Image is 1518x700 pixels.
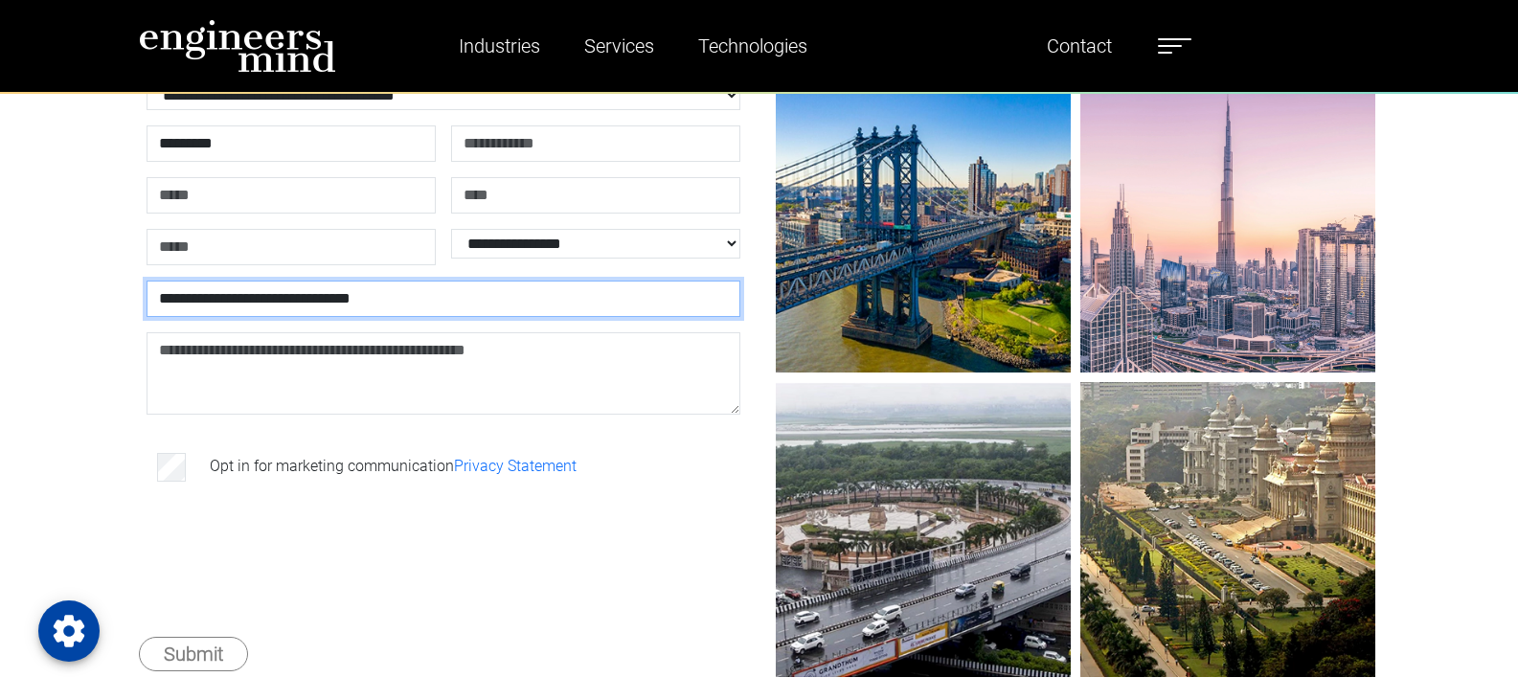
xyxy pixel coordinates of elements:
[451,24,548,68] a: Industries
[1039,24,1120,68] a: Contact
[454,457,577,475] a: Privacy Statement
[691,24,815,68] a: Technologies
[577,24,662,68] a: Services
[150,516,442,591] iframe: reCAPTCHA
[1080,382,1375,677] img: gif
[776,382,1071,677] img: gif
[139,19,336,73] img: logo
[210,455,577,478] label: Opt in for marketing communication
[139,637,248,671] button: Submit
